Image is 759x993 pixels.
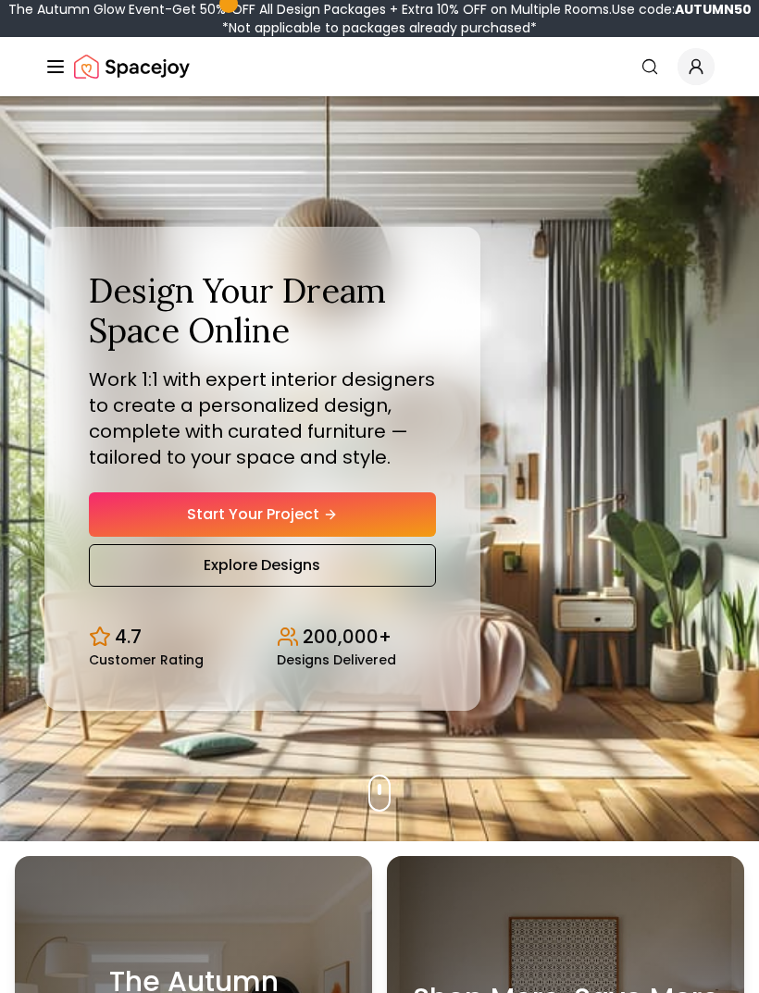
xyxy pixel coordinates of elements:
[277,653,396,666] small: Designs Delivered
[89,653,204,666] small: Customer Rating
[222,19,537,37] span: *Not applicable to packages already purchased*
[74,48,190,85] a: Spacejoy
[89,544,436,587] a: Explore Designs
[44,37,715,96] nav: Global
[89,609,436,666] div: Design stats
[303,624,392,650] p: 200,000+
[74,48,190,85] img: Spacejoy Logo
[89,492,436,537] a: Start Your Project
[89,366,436,470] p: Work 1:1 with expert interior designers to create a personalized design, complete with curated fu...
[115,624,142,650] p: 4.7
[89,271,436,351] h1: Design Your Dream Space Online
